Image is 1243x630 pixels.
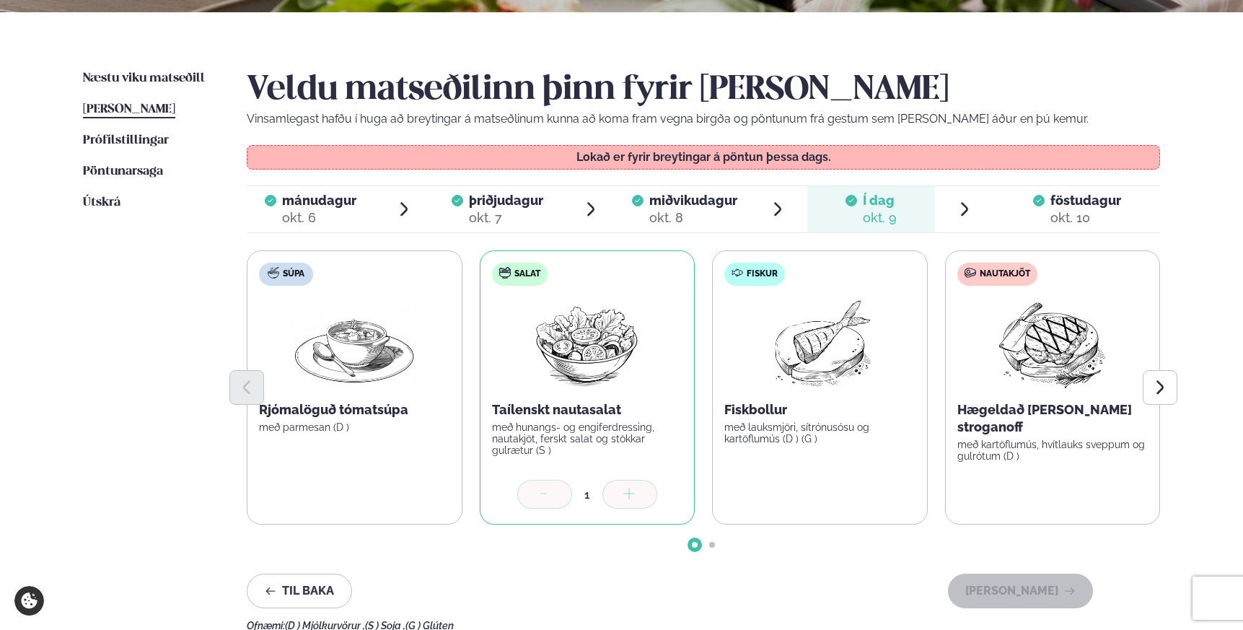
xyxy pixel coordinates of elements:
[747,268,778,280] span: Fiskur
[732,267,743,279] img: fish.svg
[83,72,205,84] span: Næstu viku matseðill
[259,401,450,419] p: Rjómalöguð tómatsúpa
[469,193,543,208] span: þriðjudagur
[649,209,737,227] div: okt. 8
[83,163,163,180] a: Pöntunarsaga
[83,132,169,149] a: Prófílstillingar
[229,370,264,405] button: Previous slide
[572,486,602,503] div: 1
[692,542,698,548] span: Go to slide 1
[83,103,175,115] span: [PERSON_NAME]
[83,196,120,209] span: Útskrá
[709,542,715,548] span: Go to slide 2
[83,101,175,118] a: [PERSON_NAME]
[499,267,511,279] img: salad.svg
[492,401,683,419] p: Taílenskt nautasalat
[514,268,540,280] span: Salat
[247,110,1160,128] p: Vinsamlegast hafðu í huga að breytingar á matseðlinum kunna að koma fram vegna birgða og pöntunum...
[863,192,897,209] span: Í dag
[247,70,1160,110] h2: Veldu matseðilinn þinn fyrir [PERSON_NAME]
[523,297,651,390] img: Salad.png
[948,574,1093,608] button: [PERSON_NAME]
[724,421,915,445] p: með lauksmjöri, sítrónusósu og kartöflumús (D ) (G )
[83,194,120,211] a: Útskrá
[291,297,418,390] img: Soup.png
[83,134,169,146] span: Prófílstillingar
[957,439,1148,462] p: með kartöflumús, hvítlauks sveppum og gulrótum (D )
[283,268,304,280] span: Súpa
[83,165,163,178] span: Pöntunarsaga
[282,193,356,208] span: mánudagur
[259,421,450,433] p: með parmesan (D )
[649,193,737,208] span: miðvikudagur
[83,70,205,87] a: Næstu viku matseðill
[247,574,352,608] button: Til baka
[469,209,543,227] div: okt. 7
[1050,209,1121,227] div: okt. 10
[724,401,915,419] p: Fiskbollur
[492,421,683,456] p: með hunangs- og engiferdressing, nautakjöt, ferskt salat og stökkar gulrætur (S )
[965,267,976,279] img: beef.svg
[756,297,884,390] img: Fish.png
[268,267,279,279] img: soup.svg
[988,297,1116,390] img: Beef-Meat.png
[1050,193,1121,208] span: föstudagur
[1143,370,1177,405] button: Next slide
[262,152,1146,163] p: Lokað er fyrir breytingar á pöntun þessa dags.
[957,401,1148,436] p: Hægeldað [PERSON_NAME] stroganoff
[980,268,1030,280] span: Nautakjöt
[282,209,356,227] div: okt. 6
[14,586,44,616] a: Cookie settings
[863,209,897,227] div: okt. 9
